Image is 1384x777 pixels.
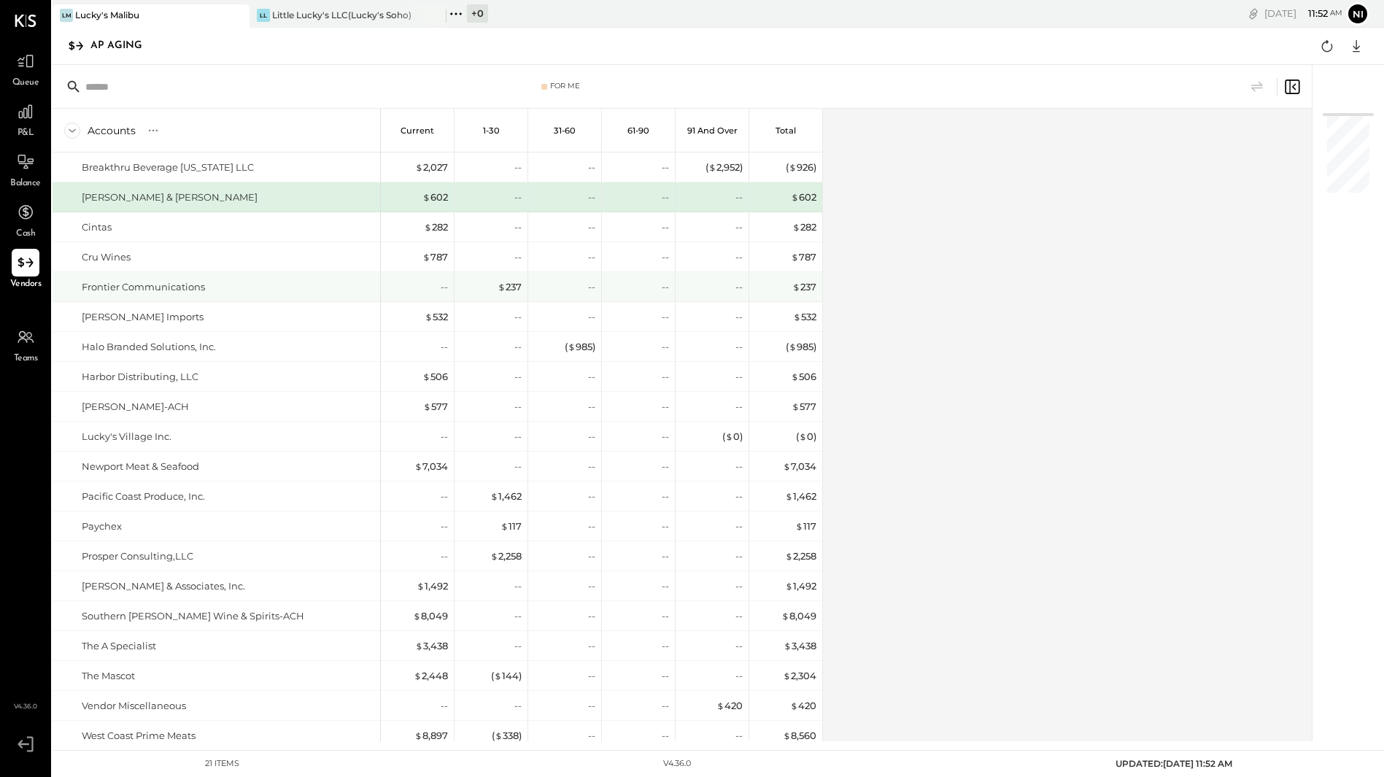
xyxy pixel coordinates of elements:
div: Prosper Consulting,LLC [82,549,193,563]
span: Balance [10,177,41,190]
div: 420 [790,699,816,713]
a: Queue [1,47,50,90]
div: -- [441,490,448,503]
p: Current [401,125,434,136]
span: $ [415,640,423,652]
div: ( 926 ) [786,161,816,174]
div: Cintas [82,220,112,234]
div: -- [662,400,669,414]
div: 577 [792,400,816,414]
div: 506 [422,370,448,384]
span: $ [422,371,430,382]
div: -- [735,609,743,623]
div: ( 2,952 ) [705,161,743,174]
div: 577 [423,400,448,414]
div: 1,492 [417,579,448,593]
div: -- [662,161,669,174]
div: -- [514,579,522,593]
div: -- [588,310,595,324]
div: -- [441,280,448,294]
div: 420 [716,699,743,713]
div: -- [662,729,669,743]
div: 8,897 [414,729,448,743]
span: $ [414,460,422,472]
div: 787 [791,250,816,264]
span: $ [792,281,800,293]
span: $ [716,700,724,711]
div: -- [662,519,669,533]
span: Teams [14,352,38,366]
span: $ [783,460,791,472]
div: Little Lucky's LLC(Lucky's Soho) [272,9,411,21]
div: 117 [795,519,816,533]
div: 7,034 [414,460,448,473]
a: Balance [1,148,50,190]
span: $ [790,700,798,711]
span: $ [490,550,498,562]
div: Frontier Communications [82,280,205,294]
div: -- [514,370,522,384]
div: -- [588,430,595,444]
div: [PERSON_NAME] & [PERSON_NAME] [82,190,258,204]
div: -- [662,699,669,713]
div: ( 0 ) [722,430,743,444]
span: $ [422,191,430,203]
div: ( 985 ) [565,340,595,354]
div: 1,462 [785,490,816,503]
span: $ [414,730,422,741]
div: -- [588,400,595,414]
span: $ [799,430,807,442]
div: -- [662,639,669,653]
div: -- [662,250,669,264]
div: 1,462 [490,490,522,503]
div: -- [588,519,595,533]
span: $ [791,191,799,203]
div: [PERSON_NAME] Imports [82,310,204,324]
span: $ [568,341,576,352]
div: -- [588,161,595,174]
div: For Me [550,81,580,91]
div: -- [588,699,595,713]
span: $ [415,161,423,173]
div: Newport Meat & Seafood [82,460,199,473]
span: $ [500,520,509,532]
span: $ [791,251,799,263]
div: 237 [498,280,522,294]
div: -- [514,340,522,354]
span: $ [417,580,425,592]
div: -- [514,310,522,324]
div: -- [735,460,743,473]
span: $ [792,401,800,412]
div: ( 338 ) [492,729,522,743]
div: -- [735,549,743,563]
a: Teams [1,323,50,366]
div: -- [662,549,669,563]
p: 61-90 [627,125,649,136]
div: 8,560 [783,729,816,743]
div: 7,034 [783,460,816,473]
div: -- [514,460,522,473]
div: -- [735,519,743,533]
div: 602 [791,190,816,204]
div: -- [735,490,743,503]
div: 282 [792,220,816,234]
div: -- [588,280,595,294]
div: Paychex [82,519,122,533]
div: 3,438 [415,639,448,653]
div: -- [588,669,595,683]
div: 237 [792,280,816,294]
div: The Mascot [82,669,135,683]
span: $ [793,311,801,322]
div: v 4.36.0 [663,758,691,770]
div: [PERSON_NAME]-ACH [82,400,189,414]
div: [DATE] [1264,7,1342,20]
div: 532 [425,310,448,324]
div: -- [588,549,595,563]
span: $ [423,401,431,412]
div: Southern [PERSON_NAME] Wine & Spirits-ACH [82,609,304,623]
div: -- [588,460,595,473]
div: 2,027 [415,161,448,174]
div: [PERSON_NAME] & Associates, Inc. [82,579,245,593]
div: LL [257,9,270,22]
div: The A Specialist [82,639,156,653]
